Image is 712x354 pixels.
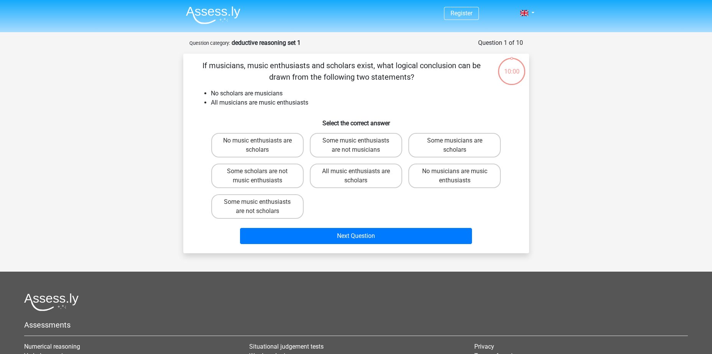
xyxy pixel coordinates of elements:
[196,60,488,83] p: If musicians, music enthusiasts and scholars exist, what logical conclusion can be drawn from the...
[196,113,517,127] h6: Select the correct answer
[24,343,80,350] a: Numerical reasoning
[408,133,501,157] label: Some musicians are scholars
[189,40,230,46] small: Question category:
[474,343,494,350] a: Privacy
[211,194,304,219] label: Some music enthusiasts are not scholars
[478,38,523,48] div: Question 1 of 10
[186,6,240,24] img: Assessly
[232,39,301,46] strong: deductive reasoning set 1
[451,10,472,17] a: Register
[240,228,472,244] button: Next Question
[249,343,324,350] a: Situational judgement tests
[211,133,304,157] label: No music enthusiasts are scholars
[211,164,304,188] label: Some scholars are not music enthusiasts
[24,293,79,311] img: Assessly logo
[24,320,688,329] h5: Assessments
[211,89,517,98] li: No scholars are musicians
[310,164,402,188] label: All music enthusiasts are scholars
[310,133,402,157] label: Some music enthusiasts are not musicians
[211,98,517,107] li: All musicians are music enthusiasts
[497,57,526,76] div: 10:00
[408,164,501,188] label: No musicians are music enthusiasts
